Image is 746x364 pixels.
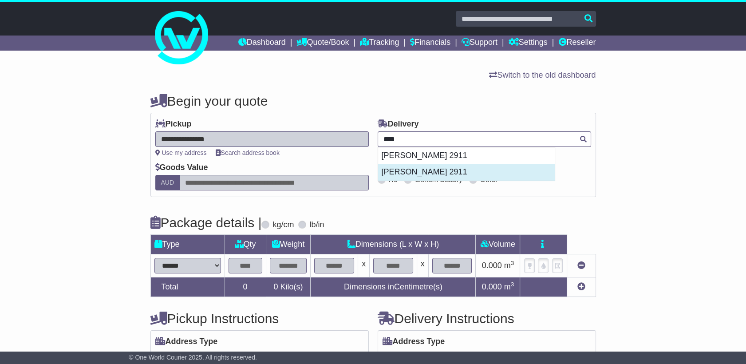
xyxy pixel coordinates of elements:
span: 0.000 [482,261,502,270]
label: Pickup [155,119,192,129]
label: Goods Value [155,163,208,173]
a: Support [462,36,497,51]
span: Residential [383,349,426,363]
td: Type [150,235,225,254]
sup: 3 [511,260,514,266]
h4: Pickup Instructions [150,311,369,326]
span: Commercial [434,349,481,363]
span: Air & Sea Depot [262,349,322,363]
td: Volume [476,235,520,254]
span: m [504,282,514,291]
a: Search address book [216,149,280,156]
a: Remove this item [577,261,585,270]
td: Dimensions (L x W x H) [311,235,476,254]
span: m [504,261,514,270]
label: AUD [155,175,180,190]
td: 0 [225,277,266,297]
h4: Delivery Instructions [378,311,596,326]
label: Delivery [378,119,419,129]
td: Weight [266,235,311,254]
span: 0.000 [482,282,502,291]
label: lb/in [309,220,324,230]
td: Kilo(s) [266,277,311,297]
sup: 3 [511,281,514,288]
h4: Package details | [150,215,262,230]
label: Address Type [155,337,218,347]
span: © One World Courier 2025. All rights reserved. [129,354,257,361]
div: [PERSON_NAME] 2911 [378,164,555,181]
a: Dashboard [238,36,286,51]
td: Qty [225,235,266,254]
a: Financials [410,36,450,51]
span: Residential [155,349,198,363]
div: [PERSON_NAME] 2911 [378,147,555,164]
a: Tracking [360,36,399,51]
td: x [358,254,370,277]
a: Settings [509,36,548,51]
td: x [417,254,428,277]
label: Address Type [383,337,445,347]
a: Use my address [155,149,207,156]
span: Air & Sea Depot [489,349,549,363]
typeahead: Please provide city [378,131,591,147]
td: Total [150,277,225,297]
a: Add new item [577,282,585,291]
a: Reseller [558,36,596,51]
td: Dimensions in Centimetre(s) [311,277,476,297]
label: kg/cm [272,220,294,230]
a: Quote/Book [296,36,349,51]
a: Switch to the old dashboard [489,71,596,79]
span: Commercial [207,349,253,363]
span: 0 [273,282,278,291]
h4: Begin your quote [150,94,596,108]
